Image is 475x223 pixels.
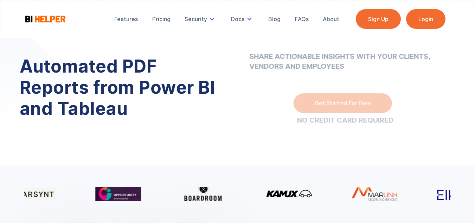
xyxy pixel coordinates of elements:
div: Docs [226,11,259,27]
div: Pricing [152,16,171,23]
a: FAQs [290,11,314,27]
h1: Automated PDF Reports from Power BI and Tableau [20,56,227,119]
strong: SHARE ACTIONABLE INSIGHTS WITH YOUR CLIENTS, VENDORS AND EMPLOYEES ‍ [249,32,446,81]
a: Pricing [147,11,175,27]
div: Docs [231,16,244,23]
a: Login [406,9,445,29]
strong: NO CREDIT CARD REQUIRED [297,116,393,124]
a: Blog [263,11,285,27]
a: NO CREDIT CARD REQUIRED [297,117,393,124]
div: Features [114,16,138,23]
a: About [318,11,344,27]
a: Features [109,11,143,27]
div: FAQs [295,16,309,23]
div: Security [185,16,207,23]
div: Blog [268,16,281,23]
div: Security [180,11,222,27]
img: Klarsynt logo [9,188,55,199]
a: Sign Up [356,9,401,29]
p: ‍ [249,32,446,81]
a: Get Started For Free [293,93,392,113]
div: About [323,16,339,23]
